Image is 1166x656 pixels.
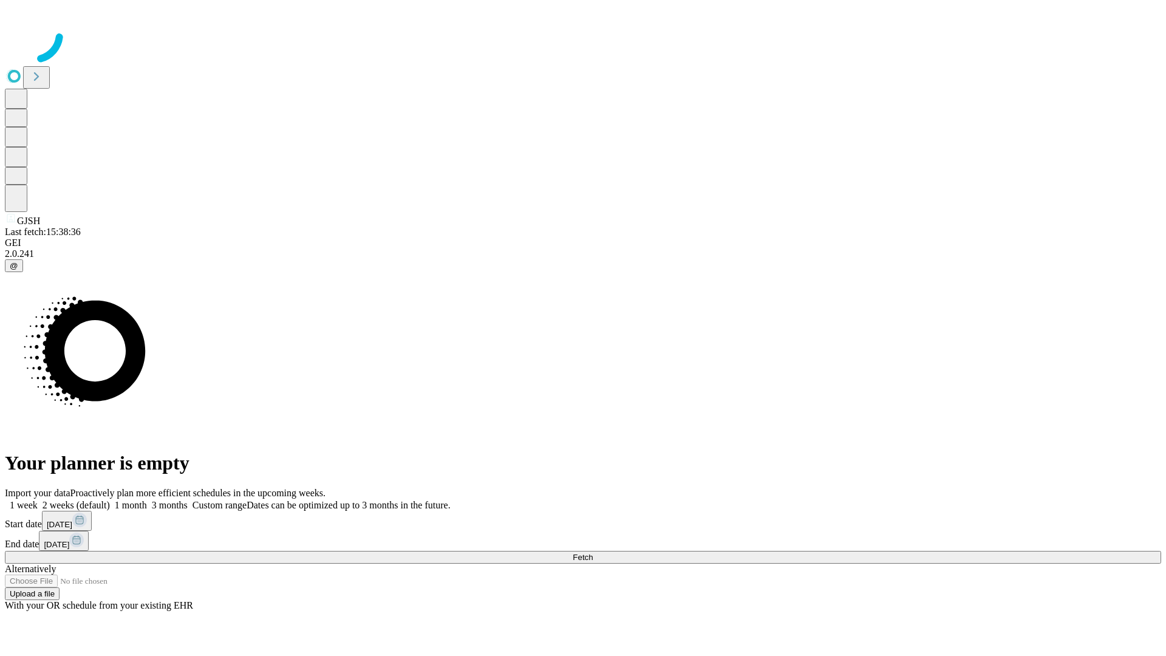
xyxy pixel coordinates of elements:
[17,216,40,226] span: GJSH
[5,600,193,610] span: With your OR schedule from your existing EHR
[5,551,1161,564] button: Fetch
[5,227,81,237] span: Last fetch: 15:38:36
[5,587,60,600] button: Upload a file
[5,511,1161,531] div: Start date
[10,261,18,270] span: @
[5,237,1161,248] div: GEI
[43,500,110,510] span: 2 weeks (default)
[573,553,593,562] span: Fetch
[193,500,247,510] span: Custom range
[5,452,1161,474] h1: Your planner is empty
[115,500,147,510] span: 1 month
[5,488,70,498] span: Import your data
[5,564,56,574] span: Alternatively
[70,488,326,498] span: Proactively plan more efficient schedules in the upcoming weeks.
[10,500,38,510] span: 1 week
[44,540,69,549] span: [DATE]
[5,531,1161,551] div: End date
[152,500,188,510] span: 3 months
[47,520,72,529] span: [DATE]
[42,511,92,531] button: [DATE]
[5,248,1161,259] div: 2.0.241
[5,259,23,272] button: @
[247,500,450,510] span: Dates can be optimized up to 3 months in the future.
[39,531,89,551] button: [DATE]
